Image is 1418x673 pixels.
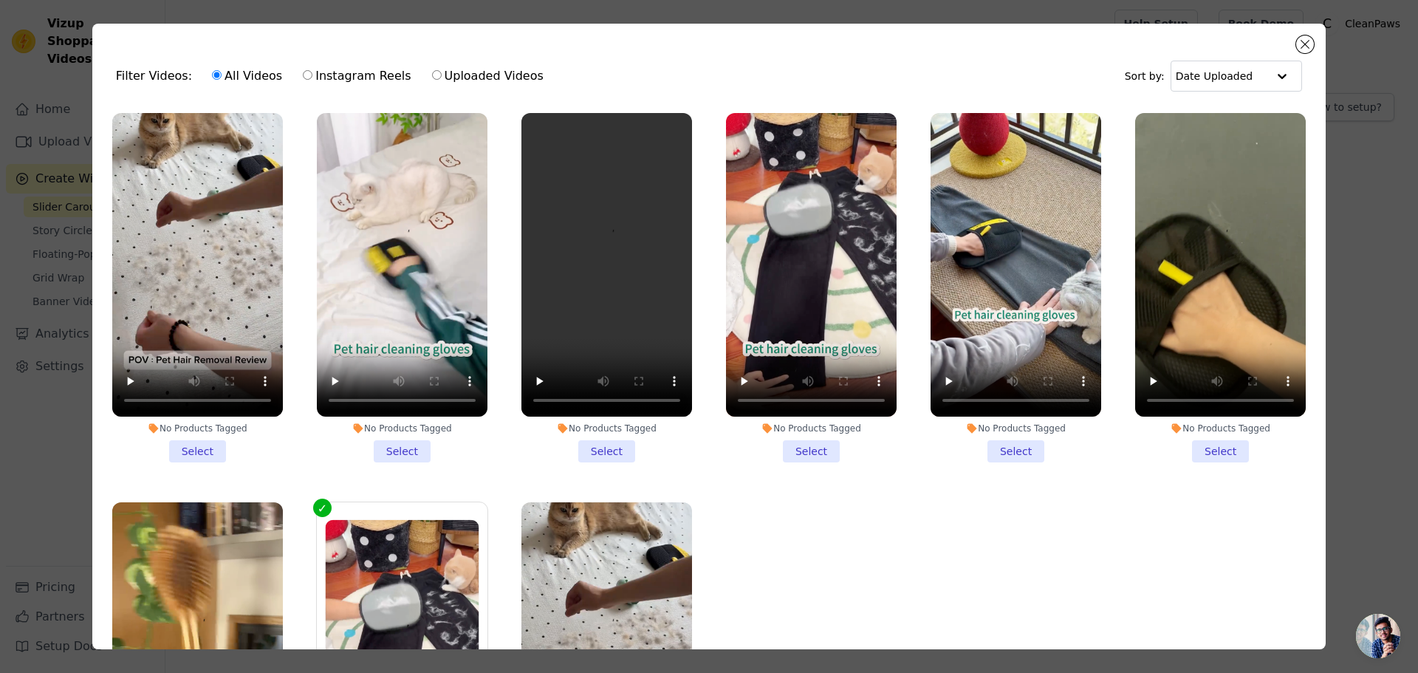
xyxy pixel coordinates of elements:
div: No Products Tagged [1135,423,1306,434]
div: Sort by: [1125,61,1303,92]
label: Instagram Reels [302,66,411,86]
div: Filter Videos: [116,59,552,93]
label: Uploaded Videos [431,66,544,86]
div: No Products Tagged [726,423,897,434]
div: No Products Tagged [521,423,692,434]
a: Ouvrir le chat [1356,614,1400,658]
div: No Products Tagged [317,423,487,434]
label: All Videos [211,66,283,86]
button: Close modal [1296,35,1314,53]
div: No Products Tagged [112,423,283,434]
div: No Products Tagged [931,423,1101,434]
